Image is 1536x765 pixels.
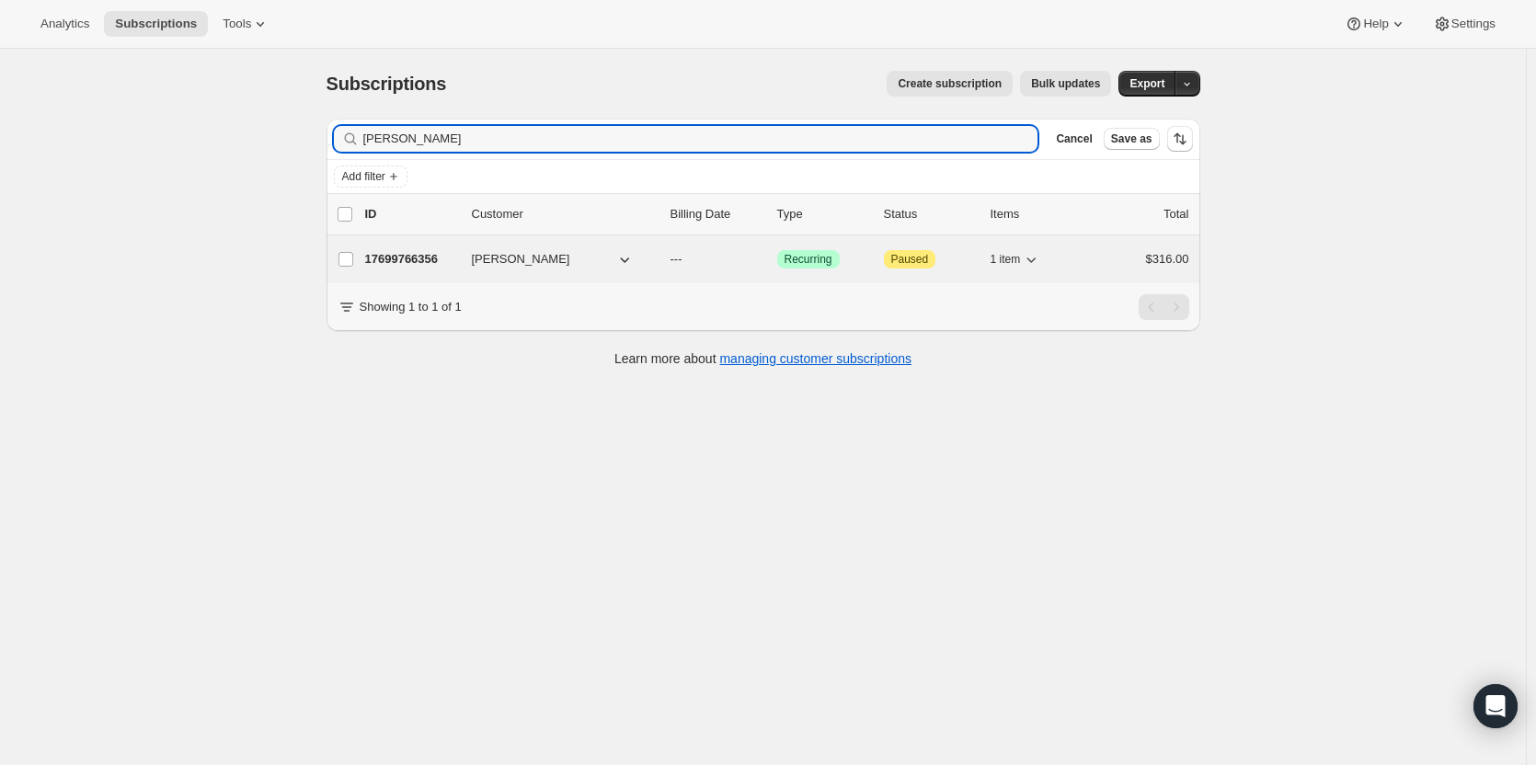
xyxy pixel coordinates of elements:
button: Help [1334,11,1417,37]
span: Settings [1451,17,1496,31]
p: Total [1163,205,1188,223]
p: 17699766356 [365,250,457,268]
span: Create subscription [898,76,1002,91]
nav: Pagination [1139,294,1189,320]
span: Subscriptions [327,74,447,94]
input: Filter subscribers [363,126,1038,152]
button: 1 item [991,246,1041,272]
div: 17699766356[PERSON_NAME]---SuccessRecurringAttentionPaused1 item$316.00 [365,246,1189,272]
span: Cancel [1056,131,1092,146]
div: Items [991,205,1083,223]
span: --- [671,252,682,266]
span: Help [1363,17,1388,31]
button: [PERSON_NAME] [461,245,645,274]
button: Add filter [334,166,407,188]
div: Type [777,205,869,223]
button: Tools [212,11,281,37]
a: managing customer subscriptions [719,351,911,366]
span: Analytics [40,17,89,31]
div: IDCustomerBilling DateTypeStatusItemsTotal [365,205,1189,223]
button: Create subscription [887,71,1013,97]
button: Bulk updates [1020,71,1111,97]
span: Subscriptions [115,17,197,31]
span: Tools [223,17,251,31]
p: Customer [472,205,656,223]
span: Bulk updates [1031,76,1100,91]
span: $316.00 [1146,252,1189,266]
p: Learn more about [614,349,911,368]
span: Recurring [785,252,832,267]
button: Save as [1104,128,1160,150]
span: Add filter [342,169,385,184]
button: Export [1118,71,1175,97]
div: Open Intercom Messenger [1473,684,1518,728]
span: Paused [891,252,929,267]
span: 1 item [991,252,1021,267]
p: ID [365,205,457,223]
span: [PERSON_NAME] [472,250,570,268]
p: Showing 1 to 1 of 1 [360,298,462,316]
span: Export [1129,76,1164,91]
span: Save as [1111,131,1152,146]
button: Cancel [1049,128,1099,150]
button: Settings [1422,11,1507,37]
p: Billing Date [671,205,762,223]
p: Status [884,205,976,223]
button: Sort the results [1167,126,1193,152]
button: Analytics [29,11,100,37]
button: Subscriptions [104,11,208,37]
